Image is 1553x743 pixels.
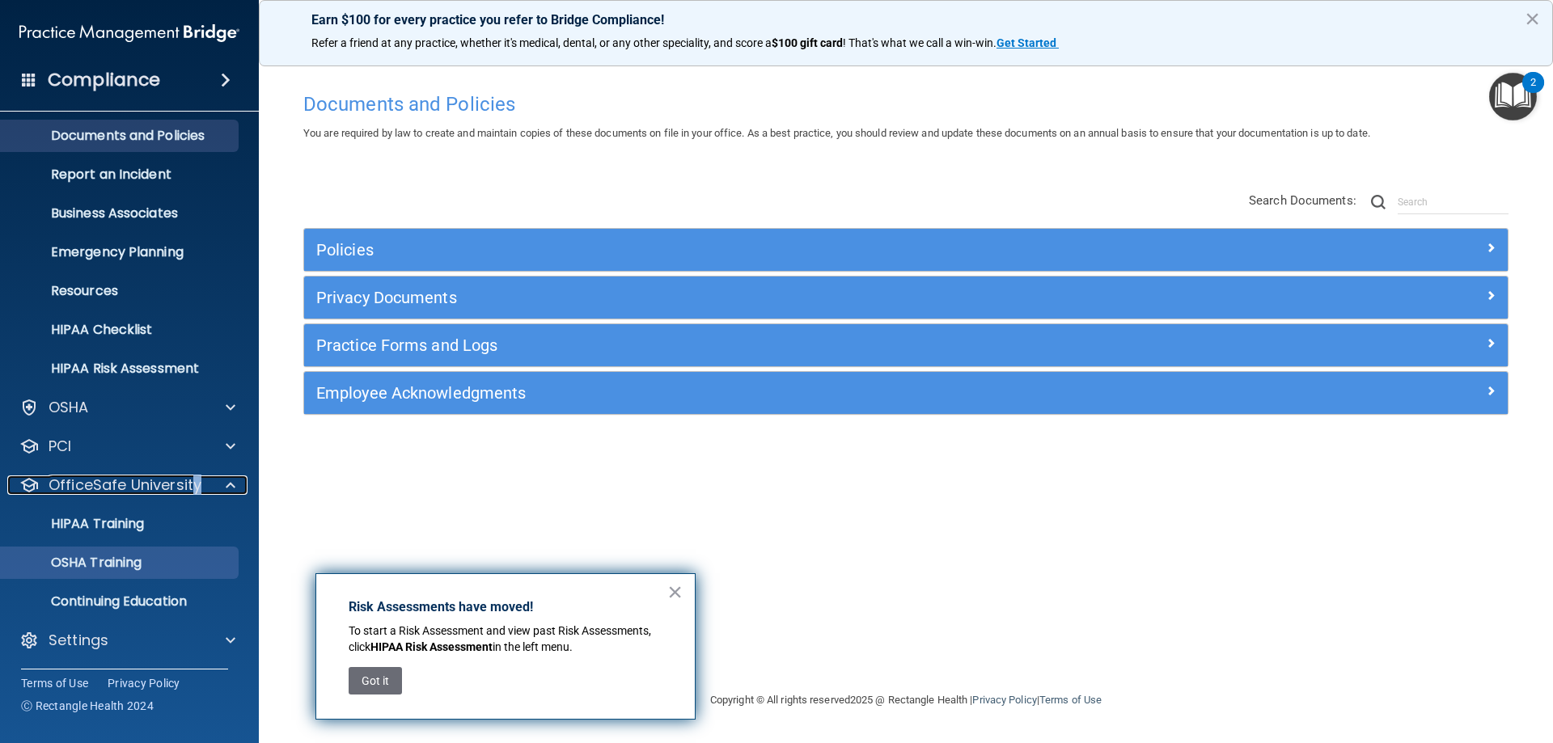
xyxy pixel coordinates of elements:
h5: Privacy Documents [316,289,1195,306]
p: Continuing Education [11,593,231,610]
p: Business Associates [11,205,231,222]
p: HIPAA Risk Assessment [11,361,231,377]
p: Documents and Policies [11,128,231,144]
p: Earn $100 for every practice you refer to Bridge Compliance! [311,12,1500,27]
span: You are required by law to create and maintain copies of these documents on file in your office. ... [303,127,1370,139]
p: Settings [49,631,108,650]
button: Got it [349,667,402,694]
button: Open Resource Center, 2 new notifications [1489,73,1537,120]
p: Emergency Planning [11,244,231,260]
span: ! That's what we call a win-win. [843,36,997,49]
p: OSHA [49,398,89,417]
p: Resources [11,283,231,299]
span: Ⓒ Rectangle Health 2024 [21,698,154,714]
input: Search [1398,190,1509,214]
h5: Practice Forms and Logs [316,336,1195,354]
h4: Documents and Policies [303,94,1509,115]
strong: Risk Assessments have moved! [349,599,533,614]
span: To start a Risk Assessment and view past Risk Assessments, click [349,624,654,653]
a: Terms of Use [1039,694,1102,706]
p: HIPAA Training [11,516,144,532]
h4: Compliance [48,69,160,91]
p: OSHA Training [11,555,142,571]
span: Search Documents: [1249,193,1356,208]
img: ic-search.3b580494.png [1371,195,1386,209]
a: Privacy Policy [108,675,180,691]
p: PCI [49,437,71,456]
span: Refer a friend at any practice, whether it's medical, dental, or any other speciality, and score a [311,36,772,49]
div: 2 [1530,82,1536,103]
p: OfficeSafe University [49,475,201,495]
iframe: Drift Widget Chat Controller [1273,628,1534,693]
strong: Get Started [997,36,1056,49]
button: Close [667,579,683,605]
strong: HIPAA Risk Assessment [370,640,493,653]
div: Copyright © All rights reserved 2025 @ Rectangle Health | | [611,674,1201,726]
a: Terms of Use [21,675,88,691]
p: Report an Incident [11,167,231,183]
strong: $100 gift card [772,36,843,49]
h5: Employee Acknowledgments [316,384,1195,402]
span: in the left menu. [493,640,573,653]
img: PMB logo [19,17,239,49]
button: Close [1525,6,1540,32]
p: HIPAA Checklist [11,322,231,338]
h5: Policies [316,241,1195,259]
a: Privacy Policy [972,694,1036,706]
